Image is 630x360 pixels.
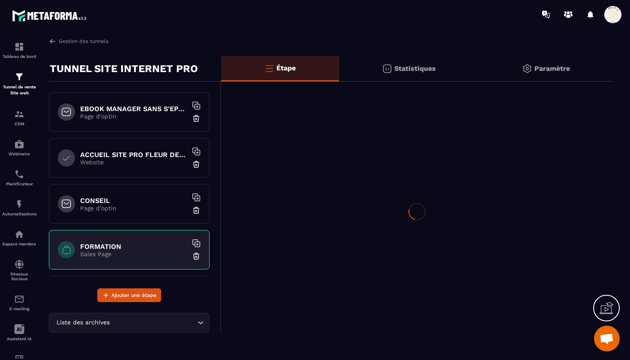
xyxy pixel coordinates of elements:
p: Assistant IA [2,336,36,341]
input: Search for option [111,318,195,327]
a: schedulerschedulerPlanificateur [2,163,36,193]
img: social-network [14,259,24,269]
p: Planificateur [2,182,36,186]
p: Page d'optin [80,113,187,120]
p: TUNNEL SITE INTERNET PRO [50,60,198,77]
p: Paramètre [534,64,570,73]
p: Espace membre [2,242,36,246]
img: email [14,294,24,304]
img: stats.20deebd0.svg [382,64,392,74]
a: Gestion des tunnels [49,37,108,45]
p: Tunnel de vente Site web [2,84,36,96]
h6: CONSEIL [80,197,187,205]
p: Tableau de bord [2,54,36,59]
a: Assistant IA [2,318,36,348]
img: logo [12,8,89,24]
h6: FORMATION [80,242,187,251]
img: scheduler [14,169,24,179]
a: formationformationTableau de bord [2,35,36,65]
img: formation [14,72,24,82]
span: Ajouter une étape [111,291,156,299]
h6: ACCUEIL SITE PRO FLEUR DE VIE [80,151,187,159]
a: social-networksocial-networkRéseaux Sociaux [2,253,36,287]
button: Ajouter une étape [97,288,161,302]
img: automations [14,199,24,209]
img: trash [192,160,201,169]
img: formation [14,109,24,119]
a: emailemailE-mailing [2,287,36,318]
p: CRM [2,121,36,126]
div: Search for option [49,313,210,333]
div: Ouvrir le chat [594,326,620,351]
img: bars-o.4a397970.svg [264,63,274,73]
img: automations [14,139,24,149]
p: Page d'optin [80,205,187,212]
img: trash [192,206,201,215]
h6: EBOOK MANAGER SANS S'EPUISER OFFERT [80,105,187,113]
a: automationsautomationsEspace membre [2,223,36,253]
img: trash [192,252,201,260]
p: Sales Page [80,251,187,257]
img: automations [14,229,24,239]
p: Webinaire [2,151,36,156]
a: formationformationTunnel de vente Site web [2,65,36,103]
a: formationformationCRM [2,103,36,133]
p: E-mailing [2,306,36,311]
img: trash [192,114,201,123]
img: setting-gr.5f69749f.svg [522,64,532,74]
p: Website [80,159,187,166]
p: Statistiques [394,64,436,73]
img: formation [14,42,24,52]
p: Automatisations [2,212,36,216]
img: arrow [49,37,57,45]
p: Étape [276,64,296,72]
a: automationsautomationsAutomatisations [2,193,36,223]
p: Réseaux Sociaux [2,272,36,281]
a: automationsautomationsWebinaire [2,133,36,163]
span: Liste des archives [54,318,111,327]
